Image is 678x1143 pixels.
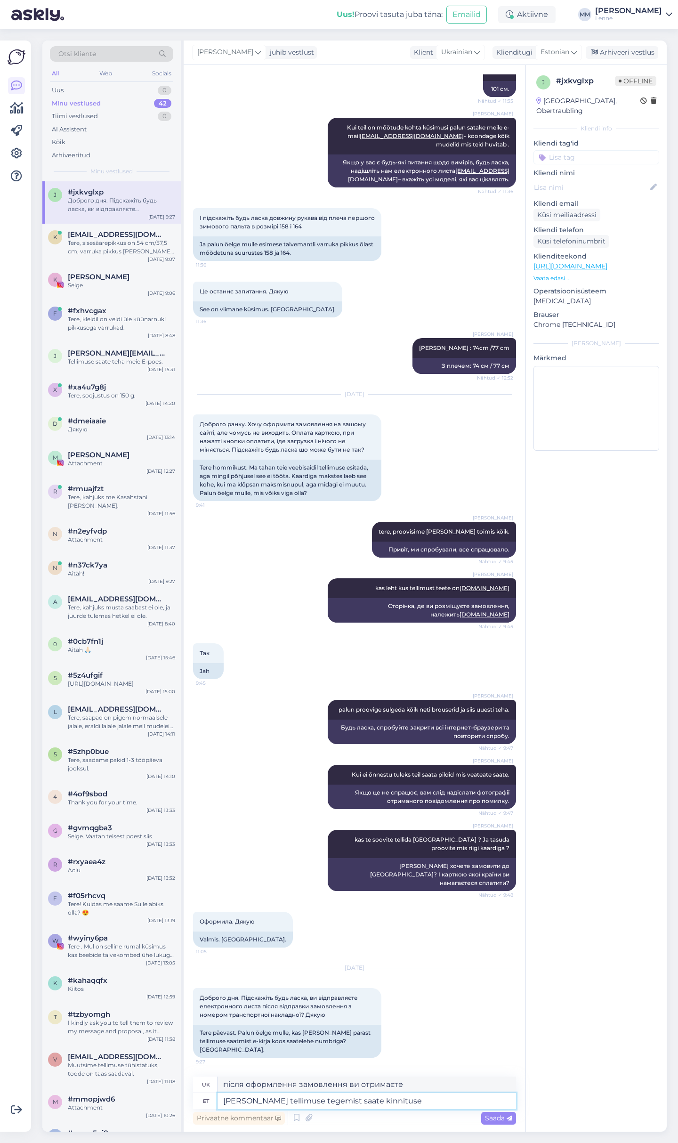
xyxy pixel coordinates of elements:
[148,213,175,220] div: [DATE] 9:27
[147,434,175,441] div: [DATE] 13:14
[90,167,133,176] span: Minu vestlused
[328,858,516,891] div: [PERSON_NAME] хочете замовити до [GEOGRAPHIC_DATA]? І карткою якої країни ви намагаєтеся сплатити?
[68,976,107,985] span: #kahaqqfx
[68,680,175,688] div: [URL][DOMAIN_NAME]
[534,182,648,193] input: Lisa nimi
[586,46,658,59] div: Arhiveeri vestlus
[146,468,175,475] div: [DATE] 12:27
[148,256,175,263] div: [DATE] 9:07
[146,1112,175,1119] div: [DATE] 10:26
[200,649,210,657] span: Так
[68,569,175,578] div: Aitäh!
[53,861,57,868] span: r
[54,191,56,198] span: j
[446,6,487,24] button: Emailid
[68,671,103,680] span: #5z4ufgif
[478,810,513,817] span: Nähtud ✓ 9:47
[193,236,381,261] div: Ja palun öelge mulle esimese talvemantli varruka pikkus õlast mõõdetuna suurustes 158 ja 164.
[68,705,166,713] span: lauratibar@gmail.com
[533,235,609,248] div: Küsi telefoninumbrit
[542,79,545,86] span: j
[68,747,109,756] span: #5zhp0bue
[68,756,175,773] div: Tere, saadame pakid 1-3 tööpäeva jooksul.
[68,637,103,646] span: #0cb7fn1j
[146,773,175,780] div: [DATE] 14:10
[158,112,171,121] div: 0
[478,745,513,752] span: Nähtud ✓ 9:47
[68,357,175,366] div: Tellimuse saate teha meie E-poes.
[148,332,175,339] div: [DATE] 8:48
[419,344,509,351] span: [PERSON_NAME] : 74cm /77 cm
[533,286,659,296] p: Operatsioonisüsteem
[54,1013,57,1021] span: t
[52,86,64,95] div: Uus
[485,1114,512,1122] span: Saada
[53,530,57,537] span: n
[193,390,516,398] div: [DATE]
[556,75,615,87] div: # jxkvglxp
[477,374,513,381] span: Nähtud ✓ 12:52
[52,99,101,108] div: Minu vestlused
[68,425,175,434] div: Дякую
[148,290,175,297] div: [DATE] 9:06
[68,188,104,196] span: #jxkvglxp
[478,892,513,899] span: Nähtud ✓ 9:48
[52,138,65,147] div: Kõik
[68,230,166,239] span: karoliina.vaher@gmail.com
[202,1077,210,1093] div: uk
[203,1093,209,1109] div: et
[53,640,57,648] span: 0
[53,598,57,605] span: a
[8,48,25,66] img: Askly Logo
[196,948,231,955] span: 11:05
[68,459,175,468] div: Attachment
[54,708,57,715] span: l
[146,959,175,966] div: [DATE] 13:05
[68,239,175,256] div: Tere, sisesäärepikkus on 54 cm/57,5 cm, varruka pikkus [PERSON_NAME] 61 cm /63,5 cm.
[68,942,175,959] div: Tere . Mul on selline rumal küsimus kas beebide talvekombed ühe lukuga ja kahelukuga kas nende ül...
[533,310,659,320] p: Brauser
[68,485,104,493] span: #rmuajfzt
[145,400,175,407] div: [DATE] 14:20
[53,1098,58,1105] span: m
[148,578,175,585] div: [DATE] 9:27
[68,595,166,603] span: anuska84@mail.ru
[68,1019,175,1036] div: I kindly ask you to tell them to review my message and proposal, as it would be very beneficial f...
[54,674,57,681] span: 5
[337,10,355,19] b: Uus!
[473,331,513,338] span: [PERSON_NAME]
[533,339,659,348] div: [PERSON_NAME]
[478,558,513,565] span: Nähtud ✓ 9:45
[147,544,175,551] div: [DATE] 11:37
[147,510,175,517] div: [DATE] 11:56
[53,1056,57,1063] span: V
[328,598,516,623] div: Сторінка, де ви розміщуєте замовлення, належить
[68,1103,175,1112] div: Attachment
[50,67,61,80] div: All
[533,296,659,306] p: [MEDICAL_DATA]
[347,124,511,148] span: Kui teil on mõõtude kohta küsimusi palun satake meile e-mail - koondage kõik mudelid mis teid huv...
[68,866,175,875] div: Aciu
[68,1010,110,1019] span: #tzbyomgh
[97,67,114,80] div: Web
[200,288,289,295] span: Це останнє запитання. Дякую
[53,564,57,571] span: n
[328,720,516,744] div: Будь ласка, спробуйте закрити всі інтернет-браузери та повторити спробу.
[68,493,175,510] div: Tere, kahjuks me Kasahstani [PERSON_NAME].
[375,584,509,592] span: kas leht kus tellimust teete on
[337,9,443,20] div: Proovi tasuta juba täna:
[58,49,96,59] span: Otsi kliente
[53,454,58,461] span: M
[146,841,175,848] div: [DATE] 13:33
[196,680,231,687] span: 9:45
[147,620,175,627] div: [DATE] 8:40
[536,96,640,116] div: [GEOGRAPHIC_DATA], Obertraubling
[146,875,175,882] div: [DATE] 13:32
[595,7,662,15] div: [PERSON_NAME]
[53,386,57,393] span: x
[68,273,129,281] span: Kristin Niidu
[193,1112,285,1125] div: Privaatne kommentaar
[53,793,57,800] span: 4
[460,611,509,618] a: [DOMAIN_NAME]
[197,47,253,57] span: [PERSON_NAME]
